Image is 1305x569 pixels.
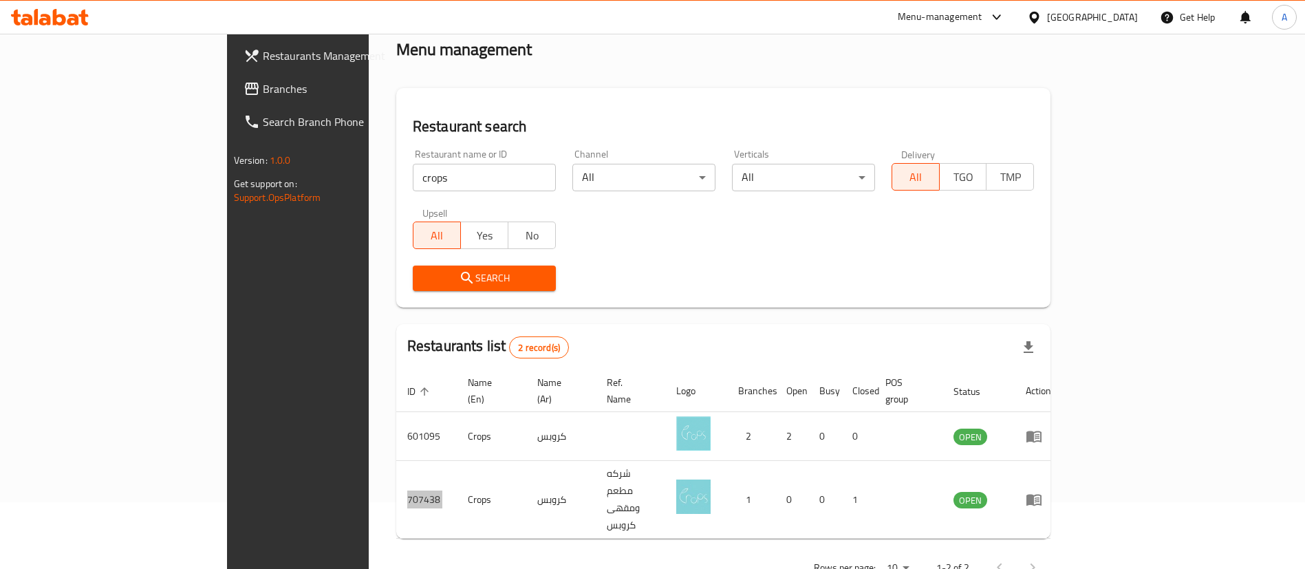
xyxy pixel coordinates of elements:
[775,412,808,461] td: 2
[898,9,982,25] div: Menu-management
[413,222,461,249] button: All
[263,47,434,64] span: Restaurants Management
[234,175,297,193] span: Get support on:
[676,416,711,451] img: Crops
[727,461,775,539] td: 1
[676,480,711,514] img: Crops
[424,270,545,287] span: Search
[953,493,987,508] span: OPEN
[460,222,508,249] button: Yes
[953,429,987,445] span: OPEN
[233,39,445,72] a: Restaurants Management
[1026,491,1051,508] div: Menu
[885,374,926,407] span: POS group
[234,189,321,206] a: Support.OpsPlatform
[233,105,445,138] a: Search Branch Phone
[457,461,526,539] td: Crops
[396,370,1062,539] table: enhanced table
[727,370,775,412] th: Branches
[1012,331,1045,364] div: Export file
[841,370,874,412] th: Closed
[939,163,987,191] button: TGO
[901,149,936,159] label: Delivery
[607,374,649,407] span: Ref. Name
[665,370,727,412] th: Logo
[992,167,1028,187] span: TMP
[509,336,569,358] div: Total records count
[572,164,715,191] div: All
[263,114,434,130] span: Search Branch Phone
[1282,10,1287,25] span: A
[808,461,841,539] td: 0
[413,116,1035,137] h2: Restaurant search
[841,461,874,539] td: 1
[775,370,808,412] th: Open
[808,370,841,412] th: Busy
[526,461,596,539] td: كروبس
[526,412,596,461] td: كروبس
[468,374,510,407] span: Name (En)
[396,39,532,61] h2: Menu management
[407,336,569,358] h2: Restaurants list
[898,167,934,187] span: All
[422,208,448,217] label: Upsell
[234,151,268,169] span: Version:
[953,429,987,445] div: OPEN
[233,72,445,105] a: Branches
[537,374,579,407] span: Name (Ar)
[457,412,526,461] td: Crops
[775,461,808,539] td: 0
[413,164,556,191] input: Search for restaurant name or ID..
[945,167,982,187] span: TGO
[1026,428,1051,444] div: Menu
[514,226,550,246] span: No
[1047,10,1138,25] div: [GEOGRAPHIC_DATA]
[808,412,841,461] td: 0
[407,383,433,400] span: ID
[270,151,291,169] span: 1.0.0
[953,383,998,400] span: Status
[727,412,775,461] td: 2
[413,266,556,291] button: Search
[986,163,1034,191] button: TMP
[892,163,940,191] button: All
[1015,370,1062,412] th: Action
[596,461,665,539] td: شركه مطعم ومقهى كروبس
[419,226,455,246] span: All
[732,164,875,191] div: All
[510,341,568,354] span: 2 record(s)
[508,222,556,249] button: No
[466,226,503,246] span: Yes
[263,80,434,97] span: Branches
[841,412,874,461] td: 0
